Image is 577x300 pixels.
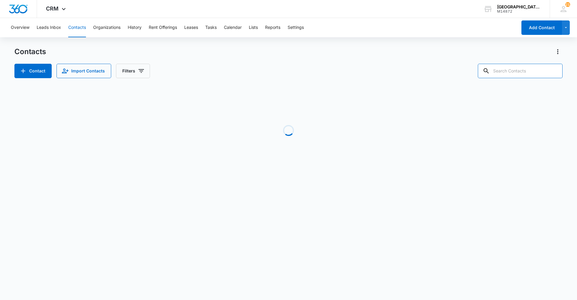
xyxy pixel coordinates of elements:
[68,18,86,37] button: Contacts
[14,64,52,78] button: Add Contact
[497,5,541,9] div: account name
[116,64,150,78] button: Filters
[521,20,562,35] button: Add Contact
[46,5,59,12] span: CRM
[93,18,121,37] button: Organizations
[565,2,570,7] div: notifications count
[565,2,570,7] span: 21
[56,64,111,78] button: Import Contacts
[249,18,258,37] button: Lists
[184,18,198,37] button: Leases
[205,18,217,37] button: Tasks
[288,18,304,37] button: Settings
[265,18,280,37] button: Reports
[497,9,541,14] div: account id
[224,18,242,37] button: Calendar
[553,47,563,57] button: Actions
[37,18,61,37] button: Leads Inbox
[128,18,142,37] button: History
[14,47,46,56] h1: Contacts
[11,18,29,37] button: Overview
[478,64,563,78] input: Search Contacts
[149,18,177,37] button: Rent Offerings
